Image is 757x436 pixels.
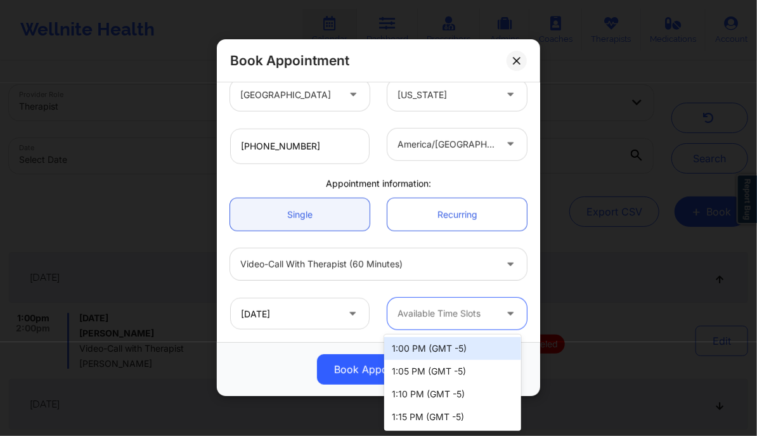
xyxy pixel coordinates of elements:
div: 1:00 PM (GMT -5) [384,337,521,360]
div: america/[GEOGRAPHIC_DATA] [398,129,495,160]
input: MM/DD/YYYY [230,298,370,330]
button: Book Appointment [317,355,440,385]
div: Appointment information: [221,177,536,190]
div: Video-Call with Therapist (60 minutes) [240,248,495,280]
h2: Book Appointment [230,52,349,69]
a: Single [230,198,370,231]
a: Recurring [387,198,527,231]
input: Patient's Phone Number [230,129,370,164]
div: 1:15 PM (GMT -5) [384,406,521,428]
div: 1:05 PM (GMT -5) [384,360,521,383]
div: 1:10 PM (GMT -5) [384,383,521,406]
